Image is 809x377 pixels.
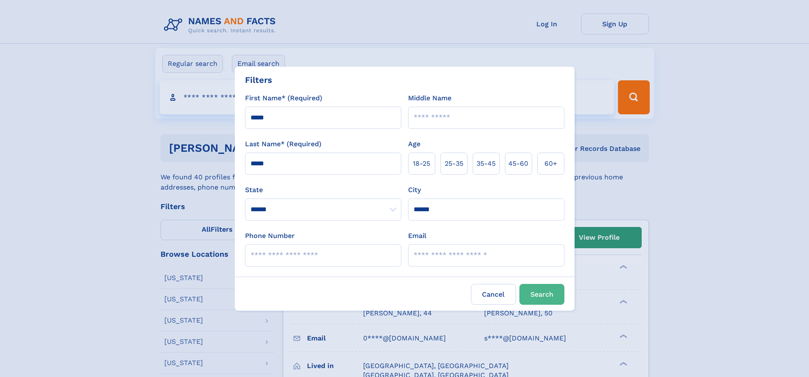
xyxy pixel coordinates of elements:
label: Middle Name [408,93,451,103]
span: 18‑25 [413,159,430,169]
label: Last Name* (Required) [245,139,321,149]
span: 35‑45 [476,159,496,169]
label: Age [408,139,420,149]
button: Search [519,284,564,305]
label: Cancel [471,284,516,305]
label: Email [408,231,426,241]
div: Filters [245,74,272,86]
span: 25‑35 [445,159,463,169]
label: City [408,185,421,195]
span: 45‑60 [508,159,528,169]
span: 60+ [544,159,557,169]
label: Phone Number [245,231,295,241]
label: First Name* (Required) [245,93,322,103]
label: State [245,185,401,195]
